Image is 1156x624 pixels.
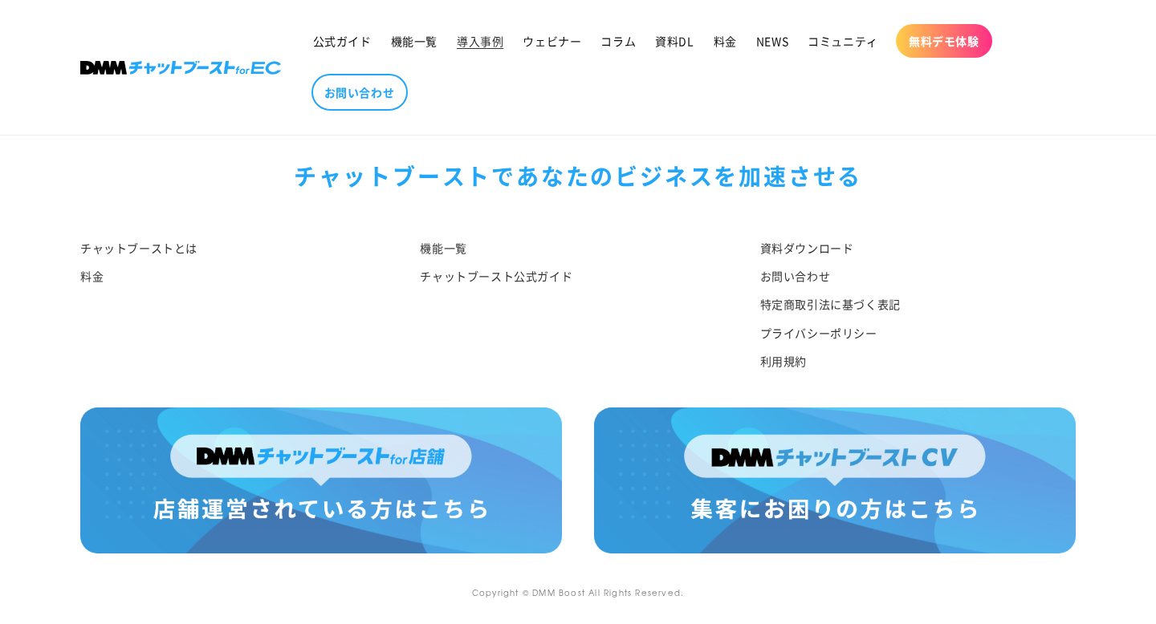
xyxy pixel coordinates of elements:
small: Copyright © DMM Boost All Rights Reserved. [472,586,684,598]
a: 資料ダウンロード [760,238,854,262]
a: NEWS [747,24,798,58]
a: 機能一覧 [381,24,447,58]
a: チャットブースト公式ガイド [420,262,572,290]
a: コミュニティ [798,24,888,58]
a: 資料DL [645,24,703,58]
span: 機能一覧 [391,34,438,48]
div: チャットブーストで あなたのビジネスを加速させる [80,156,1076,196]
img: 株式会社DMM Boost [80,61,281,75]
a: お問い合わせ [311,74,408,111]
a: 利用規約 [760,347,807,375]
a: プライバシーポリシー [760,319,877,347]
span: 無料デモ体験 [909,34,979,48]
span: NEWS [756,34,788,48]
img: 集客にお困りの方はこちら [594,407,1076,553]
a: チャットブーストとは [80,238,197,262]
a: 料金 [704,24,747,58]
a: お問い合わせ [760,262,831,290]
a: 特定商取引法に基づく表記 [760,290,901,318]
span: 導入事例 [457,34,503,48]
a: 無料デモ体験 [896,24,992,58]
a: コラム [591,24,645,58]
span: コラム [600,34,636,48]
span: 資料DL [655,34,694,48]
img: 店舗運営されている方はこちら [80,407,562,553]
a: ウェビナー [513,24,591,58]
a: 導入事例 [447,24,513,58]
span: お問い合わせ [324,85,395,99]
span: 料金 [714,34,737,48]
span: コミュニティ [808,34,878,48]
a: 料金 [80,262,104,290]
span: 公式ガイド [313,34,372,48]
span: ウェビナー [523,34,581,48]
a: 公式ガイド [303,24,381,58]
a: 機能一覧 [420,238,466,262]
